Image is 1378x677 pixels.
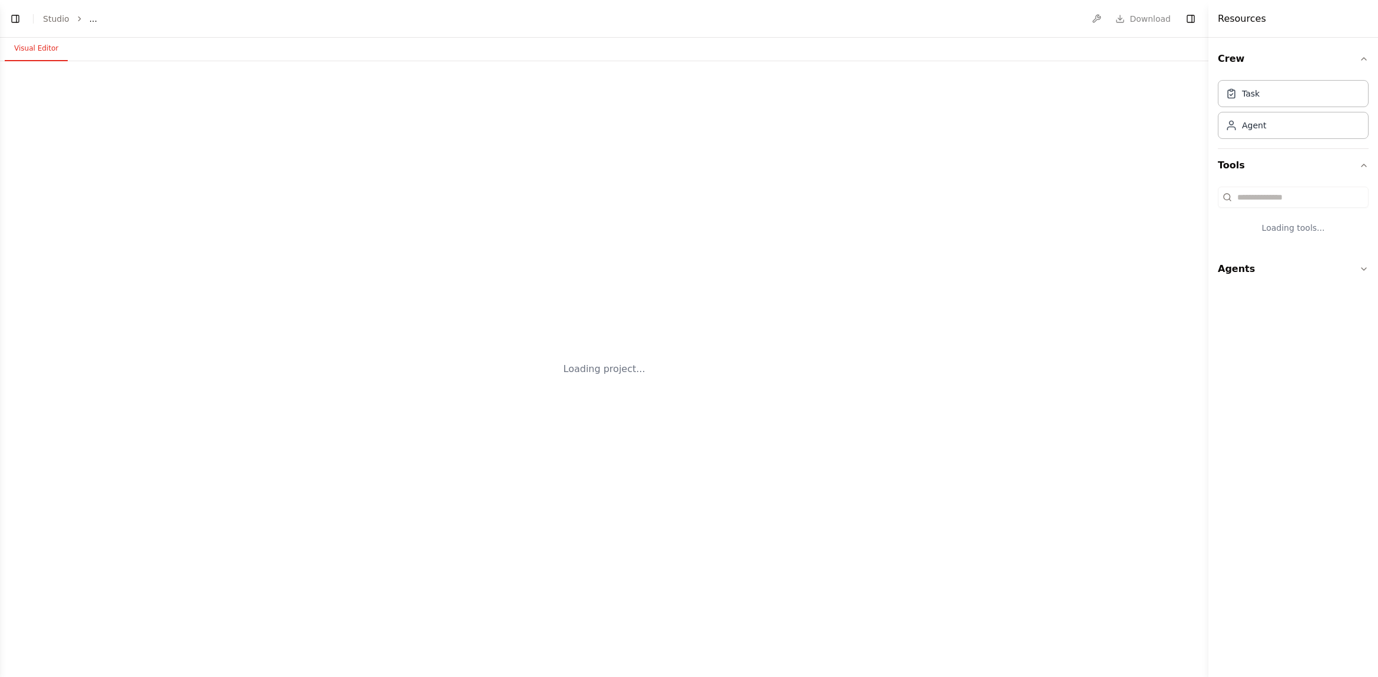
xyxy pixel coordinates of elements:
span: ... [90,13,97,25]
div: Loading project... [564,362,645,376]
button: Hide right sidebar [1182,11,1199,27]
nav: breadcrumb [43,13,97,25]
div: Loading tools... [1218,213,1369,243]
div: Agent [1242,120,1266,131]
div: Crew [1218,75,1369,148]
div: Tools [1218,182,1369,253]
div: Task [1242,88,1260,99]
button: Agents [1218,253,1369,286]
button: Tools [1218,149,1369,182]
button: Visual Editor [5,36,68,61]
h4: Resources [1218,12,1266,26]
a: Studio [43,14,69,24]
button: Show left sidebar [7,11,24,27]
button: Crew [1218,42,1369,75]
